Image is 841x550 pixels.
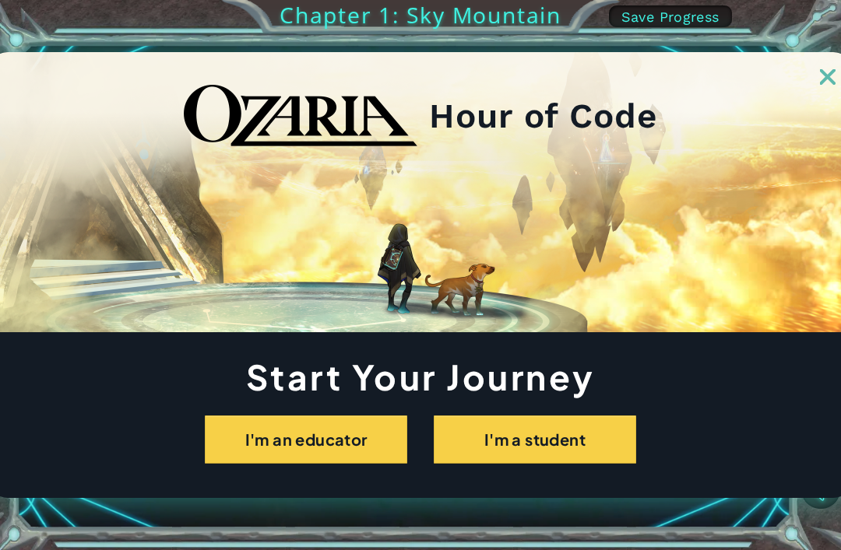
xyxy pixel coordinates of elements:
img: blackOzariaWordmark.png [184,85,417,147]
button: I'm a student [434,415,636,464]
img: ExitButton_Dusk.png [820,69,836,85]
button: I'm an educator [205,415,407,464]
h2: Hour of Code [429,101,657,131]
